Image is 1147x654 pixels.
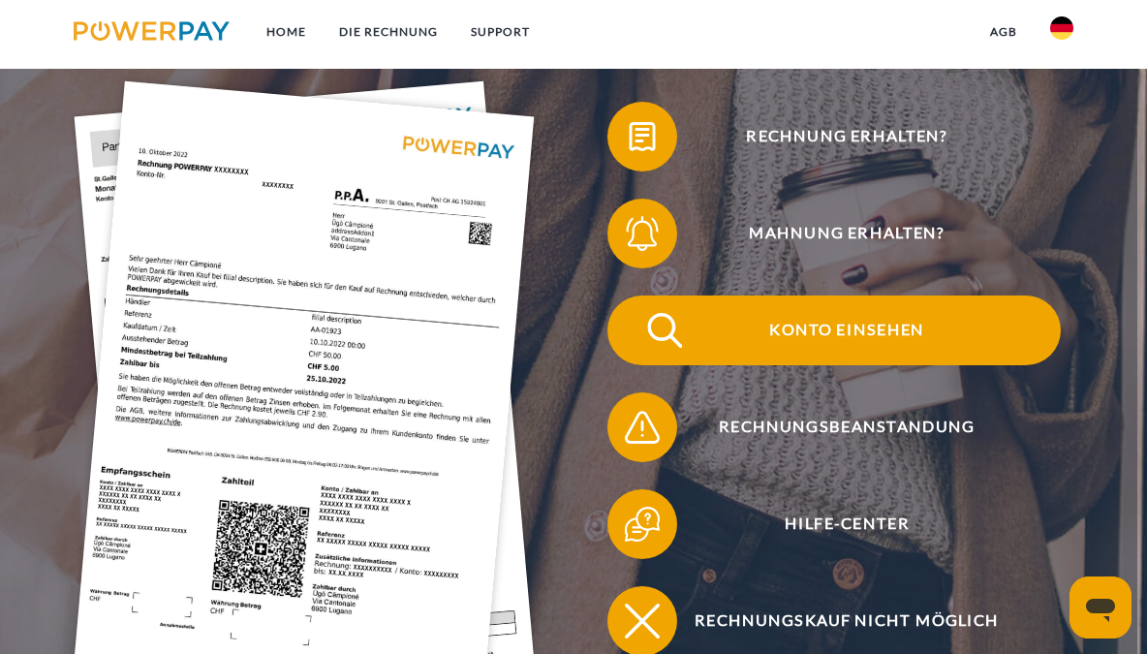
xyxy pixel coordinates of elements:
[607,102,1061,171] button: Rechnung erhalten?
[642,308,686,352] img: qb_search.svg
[607,489,1061,559] button: Hilfe-Center
[633,489,1060,559] span: Hilfe-Center
[323,15,454,49] a: DIE RECHNUNG
[620,502,664,545] img: qb_help.svg
[1069,576,1131,638] iframe: Schaltfläche zum Öffnen des Messaging-Fensters
[582,292,1086,369] a: Konto einsehen
[607,392,1061,462] button: Rechnungsbeanstandung
[620,114,664,158] img: qb_bill.svg
[974,15,1034,49] a: agb
[582,98,1086,175] a: Rechnung erhalten?
[607,199,1061,268] button: Mahnung erhalten?
[633,102,1060,171] span: Rechnung erhalten?
[633,199,1060,268] span: Mahnung erhalten?
[620,599,664,642] img: qb_close.svg
[633,296,1060,365] span: Konto einsehen
[454,15,546,49] a: SUPPORT
[1050,16,1073,40] img: de
[582,195,1086,272] a: Mahnung erhalten?
[74,21,230,41] img: logo-powerpay.svg
[633,392,1060,462] span: Rechnungsbeanstandung
[582,485,1086,563] a: Hilfe-Center
[582,389,1086,466] a: Rechnungsbeanstandung
[607,296,1061,365] button: Konto einsehen
[620,211,664,255] img: qb_bell.svg
[250,15,323,49] a: Home
[620,405,664,449] img: qb_warning.svg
